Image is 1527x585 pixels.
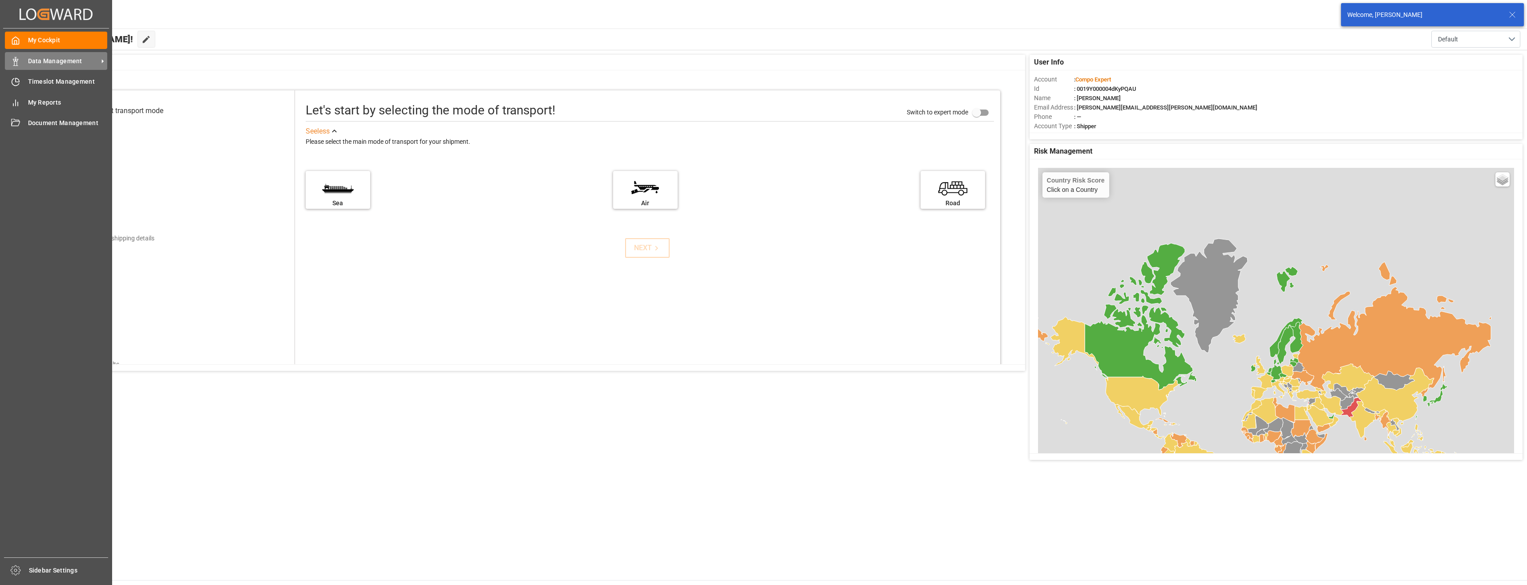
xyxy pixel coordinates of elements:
[634,243,661,253] div: NEXT
[28,98,108,107] span: My Reports
[306,137,994,147] div: Please select the main mode of transport for your shipment.
[618,199,673,208] div: Air
[1074,123,1096,130] span: : Shipper
[1074,85,1136,92] span: : 0019Y000004dKyPQAU
[1034,122,1074,131] span: Account Type
[1495,172,1510,187] a: Layers
[1034,93,1074,103] span: Name
[5,32,107,49] a: My Cockpit
[28,57,98,66] span: Data Management
[37,31,133,48] span: Hello [PERSON_NAME]!
[1075,76,1111,83] span: Compo Expert
[1034,103,1074,112] span: Email Address
[28,77,108,86] span: Timeslot Management
[925,199,981,208] div: Road
[1431,31,1520,48] button: open menu
[1034,146,1092,157] span: Risk Management
[306,126,330,137] div: See less
[29,566,109,575] span: Sidebar Settings
[1034,84,1074,93] span: Id
[907,109,968,116] span: Switch to expert mode
[28,36,108,45] span: My Cockpit
[1074,104,1257,111] span: : [PERSON_NAME][EMAIL_ADDRESS][PERSON_NAME][DOMAIN_NAME]
[1034,75,1074,84] span: Account
[5,73,107,90] a: Timeslot Management
[1047,177,1105,193] div: Click on a Country
[1034,57,1064,68] span: User Info
[1347,10,1500,20] div: Welcome, [PERSON_NAME]
[5,93,107,111] a: My Reports
[1074,95,1121,102] span: : [PERSON_NAME]
[5,114,107,132] a: Document Management
[94,106,163,116] div: Select transport mode
[625,238,670,258] button: NEXT
[1047,177,1105,184] h4: Country Risk Score
[1074,114,1081,120] span: : —
[1438,35,1458,44] span: Default
[306,101,555,120] div: Let's start by selecting the mode of transport!
[99,234,154,243] div: Add shipping details
[28,118,108,128] span: Document Management
[1074,76,1111,83] span: :
[310,199,366,208] div: Sea
[1034,112,1074,122] span: Phone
